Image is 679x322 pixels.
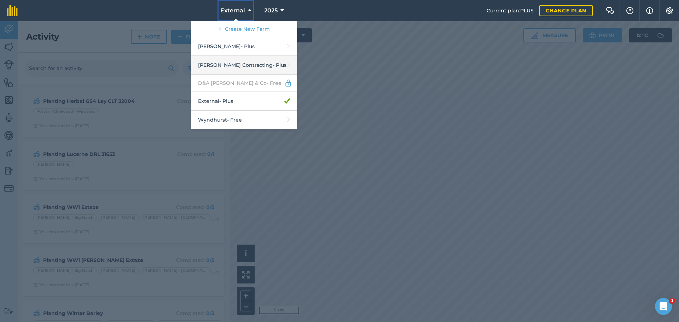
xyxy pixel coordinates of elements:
img: svg+xml;base64,PD94bWwgdmVyc2lvbj0iMS4wIiBlbmNvZGluZz0idXRmLTgiPz4KPCEtLSBHZW5lcmF0b3I6IEFkb2JlIE... [284,79,292,87]
iframe: Intercom live chat [655,298,672,315]
img: A cog icon [665,7,674,14]
img: A question mark icon [626,7,634,14]
img: svg+xml;base64,PHN2ZyB4bWxucz0iaHR0cDovL3d3dy53My5vcmcvMjAwMC9zdmciIHdpZHRoPSIxNyIgaGVpZ2h0PSIxNy... [646,6,653,15]
img: fieldmargin Logo [7,5,18,16]
a: Change plan [539,5,593,16]
img: Two speech bubbles overlapping with the left bubble in the forefront [606,7,614,14]
a: External- Plus [191,92,297,111]
a: [PERSON_NAME]- Plus [191,37,297,56]
span: External [220,6,245,15]
a: [PERSON_NAME] Contracting- Plus [191,56,297,75]
a: Wyndhurst- Free [191,111,297,129]
span: 1 [669,298,675,304]
a: Create New Farm [191,21,297,37]
span: Current plan : PLUS [487,7,534,14]
span: 2025 [264,6,278,15]
a: D&A [PERSON_NAME] & Co- Free [191,75,297,92]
